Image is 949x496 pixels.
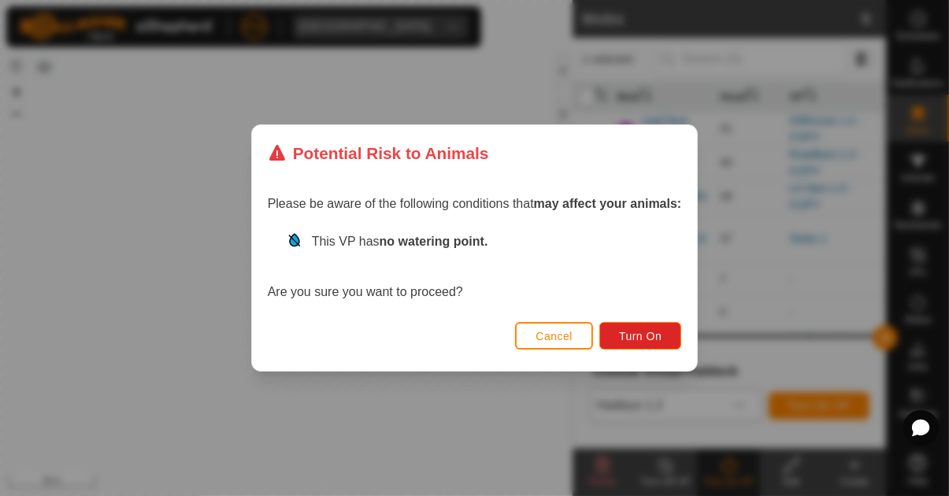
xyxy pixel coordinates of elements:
span: This VP has [312,235,488,248]
strong: no watering point. [380,235,488,248]
button: Cancel [515,322,593,350]
button: Turn On [599,322,681,350]
span: Please be aware of the following conditions that [268,197,682,210]
div: Potential Risk to Animals [268,141,489,165]
strong: may affect your animals: [534,197,682,210]
span: Cancel [536,330,573,342]
span: Turn On [619,330,662,342]
div: Are you sure you want to proceed? [268,232,682,302]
